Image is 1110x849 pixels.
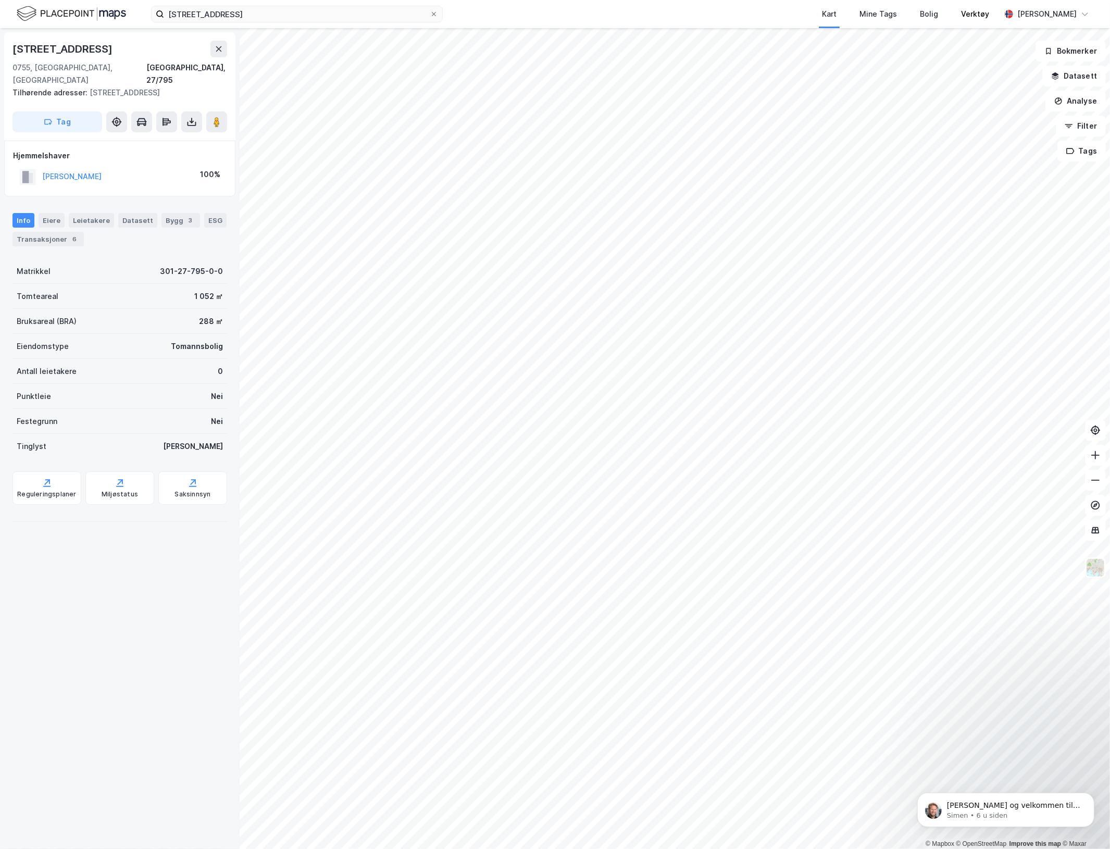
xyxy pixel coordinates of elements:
div: Saksinnsyn [175,490,211,498]
button: Bokmerker [1036,41,1106,61]
div: Eiendomstype [17,340,69,353]
div: Nei [211,415,223,428]
div: Bolig [920,8,938,20]
div: 1 052 ㎡ [194,290,223,303]
div: Mine Tags [859,8,897,20]
div: [PERSON_NAME] [163,440,223,453]
div: 6 [69,234,80,244]
div: Nei [211,390,223,403]
span: Tilhørende adresser: [13,88,90,97]
div: 301-27-795-0-0 [160,265,223,278]
button: Datasett [1042,66,1106,86]
input: Søk på adresse, matrikkel, gårdeiere, leietakere eller personer [164,6,430,22]
button: Filter [1056,116,1106,136]
div: Festegrunn [17,415,57,428]
div: Verktøy [961,8,989,20]
button: Tags [1057,141,1106,161]
p: Message from Simen, sent 6 u siden [45,40,180,49]
div: Eiere [39,213,65,228]
div: [STREET_ADDRESS] [13,41,115,57]
div: [GEOGRAPHIC_DATA], 27/795 [146,61,227,86]
div: Miljøstatus [102,490,138,498]
div: ESG [204,213,227,228]
div: Punktleie [17,390,51,403]
div: Matrikkel [17,265,51,278]
span: [PERSON_NAME] og velkommen til Newsec Maps, [PERSON_NAME] det er du lurer på så er det bare å ta ... [45,30,179,80]
div: Hjemmelshaver [13,149,227,162]
div: Tinglyst [17,440,46,453]
div: [PERSON_NAME] [1017,8,1077,20]
div: 0 [218,365,223,378]
div: Antall leietakere [17,365,77,378]
div: Transaksjoner [13,232,84,246]
iframe: Intercom notifications melding [902,771,1110,844]
div: [STREET_ADDRESS] [13,86,219,99]
div: Tomannsbolig [171,340,223,353]
div: Bruksareal (BRA) [17,315,77,328]
div: 0755, [GEOGRAPHIC_DATA], [GEOGRAPHIC_DATA] [13,61,146,86]
a: OpenStreetMap [956,840,1007,847]
div: Reguleringsplaner [17,490,76,498]
div: 288 ㎡ [199,315,223,328]
img: logo.f888ab2527a4732fd821a326f86c7f29.svg [17,5,126,23]
button: Analyse [1045,91,1106,111]
div: Leietakere [69,213,114,228]
div: Tomteareal [17,290,58,303]
div: Bygg [161,213,200,228]
div: 3 [185,215,196,226]
div: Kart [822,8,837,20]
img: Z [1086,558,1105,578]
div: Info [13,213,34,228]
a: Mapbox [926,840,954,847]
a: Improve this map [1009,840,1061,847]
button: Tag [13,111,102,132]
div: Datasett [118,213,157,228]
div: 100% [200,168,220,181]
